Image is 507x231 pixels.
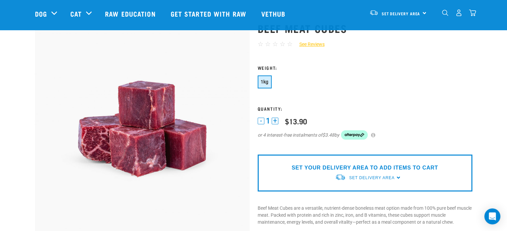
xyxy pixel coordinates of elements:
h3: Weight: [258,65,472,70]
img: user.png [455,9,462,16]
button: 1kg [258,75,272,88]
a: See Reviews [293,41,325,48]
span: ☆ [287,40,293,48]
span: $3.48 [322,132,334,139]
a: Get started with Raw [164,0,255,27]
a: Cat [70,9,82,19]
span: 1kg [261,79,269,84]
a: Dog [35,9,47,19]
img: van-moving.png [335,174,346,181]
img: van-moving.png [369,10,378,16]
span: ☆ [272,40,278,48]
button: + [272,118,278,124]
img: Afterpay [341,130,368,140]
span: 1 [266,117,270,124]
img: home-icon-1@2x.png [442,10,448,16]
span: ☆ [265,40,271,48]
a: Raw Education [98,0,164,27]
button: - [258,118,264,124]
span: Set Delivery Area [349,175,394,180]
span: Set Delivery Area [382,12,420,15]
p: SET YOUR DELIVERY AREA TO ADD ITEMS TO CART [292,164,438,172]
h3: Quantity: [258,106,472,111]
div: or 4 interest-free instalments of by [258,130,472,140]
span: ☆ [258,40,263,48]
div: Open Intercom Messenger [484,208,500,224]
a: Vethub [255,0,294,27]
span: ☆ [280,40,285,48]
div: $13.90 [285,117,307,125]
img: home-icon@2x.png [469,9,476,16]
p: Beef Meat Cubes are a versatile, nutrient-dense boneless meat option made from 100% pure beef mus... [258,205,472,226]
